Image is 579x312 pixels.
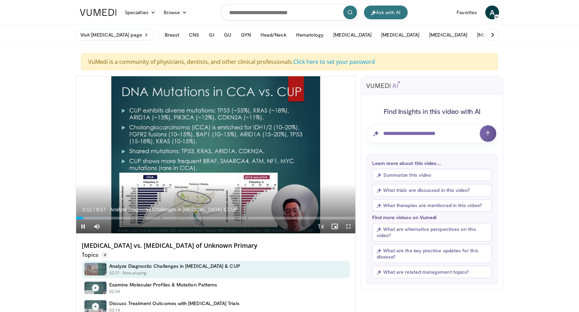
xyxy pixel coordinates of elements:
h4: Discuss Treatment Outcomes with [MEDICAL_DATA] Trials [109,300,240,306]
p: Find more videos on Vumedi [372,214,492,220]
span: / [93,207,95,212]
div: VuMedi is a community of physicians, dentists, and other clinical professionals. [81,53,498,70]
h4: Analyze Diagnostic Challenges in [MEDICAL_DATA] & CUP [109,263,240,269]
input: Search topics, interventions [221,4,358,21]
p: 02:34 [109,289,120,295]
a: Specialties [121,6,160,19]
button: What therapies are mentioned in this video? [372,199,492,212]
button: What are alternative perspectives on this video? [372,223,492,242]
img: vumedi-ai-logo.svg [366,81,400,88]
button: Playback Rate [314,220,328,233]
button: Ask with AI [364,6,408,19]
button: What trials are discussed in this video? [372,184,492,196]
p: 02:31 [109,270,120,276]
div: Progress Bar [76,217,355,220]
a: Browse [160,6,191,19]
button: [MEDICAL_DATA] [329,28,376,42]
h4: [MEDICAL_DATA] vs. [MEDICAL_DATA] of Unknown Primary [82,242,350,250]
input: Question for AI [366,124,498,143]
button: Fullscreen [342,220,355,233]
p: Learn more about this video... [372,160,492,166]
button: Hematology [292,28,328,42]
button: GU [220,28,235,42]
span: 0:12 [82,207,92,212]
h4: Examine Molecular Profiles & Mutation Patterns [109,282,217,288]
a: Click here to set your password [293,58,375,66]
h4: Find Insights in this video with AI [366,107,498,116]
button: Breast [161,28,183,42]
span: Analyze Diagnostic Challenges in [MEDICAL_DATA] & CUP [110,206,238,213]
button: Enable picture-in-picture mode [328,220,342,233]
button: Summarize this video [372,169,492,181]
span: 8:17 [96,207,105,212]
video-js: Video Player [76,76,355,234]
a: Favorites [453,6,481,19]
button: Head/Neck [256,28,291,42]
img: VuMedi Logo [80,9,116,16]
button: CNS [185,28,203,42]
button: [MEDICAL_DATA] [377,28,424,42]
a: A [485,6,499,19]
button: [MEDICAL_DATA] [473,28,519,42]
button: What are related management topics? [372,266,492,278]
button: GI [205,28,218,42]
p: Topics [82,251,109,258]
p: - Now playing [120,270,147,276]
button: GYN [237,28,255,42]
button: Mute [90,220,104,233]
button: [MEDICAL_DATA] [425,28,471,42]
a: Visit [MEDICAL_DATA] page [76,29,153,41]
button: Pause [76,220,90,233]
span: 3 [101,251,109,258]
button: What are the key practice updates for this disease? [372,244,492,263]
